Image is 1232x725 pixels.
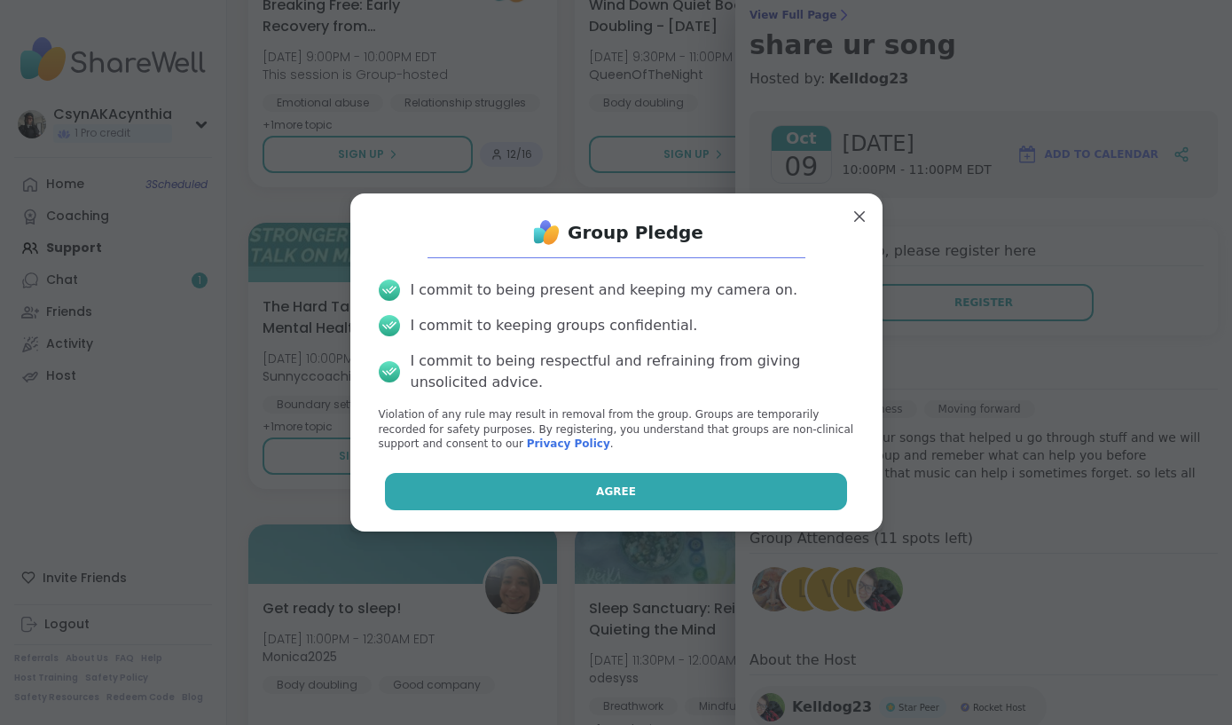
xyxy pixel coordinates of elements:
div: I commit to keeping groups confidential. [411,315,698,336]
div: I commit to being present and keeping my camera on. [411,280,797,301]
div: I commit to being respectful and refraining from giving unsolicited advice. [411,351,854,393]
span: Agree [596,484,636,500]
a: Privacy Policy [527,437,610,450]
img: ShareWell Logo [529,215,564,250]
button: Agree [385,473,847,510]
h1: Group Pledge [568,220,703,245]
p: Violation of any rule may result in removal from the group. Groups are temporarily recorded for s... [379,407,854,452]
